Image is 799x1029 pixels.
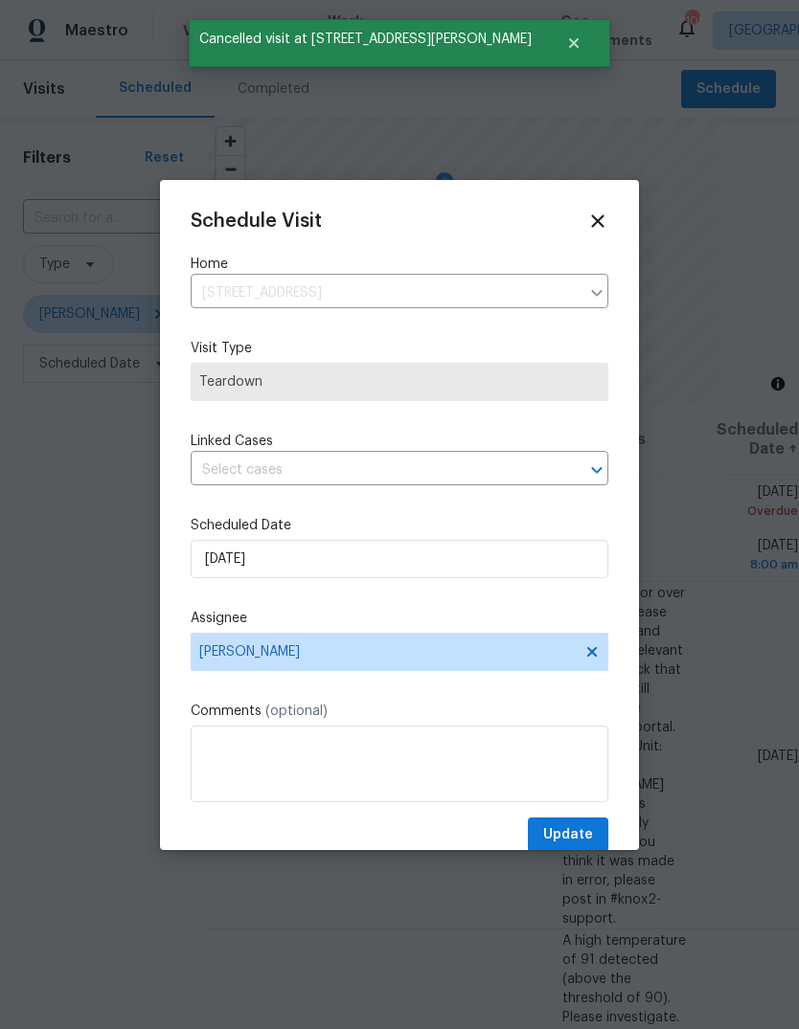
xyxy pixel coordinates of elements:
span: Linked Cases [191,432,273,451]
input: M/D/YYYY [191,540,608,578]
label: Scheduled Date [191,516,608,535]
input: Enter in an address [191,279,580,308]
span: (optional) [265,705,328,718]
label: Home [191,255,608,274]
span: Close [587,211,608,232]
button: Open [583,457,610,483]
button: Update [528,817,608,853]
input: Select cases [191,456,555,485]
button: Close [542,24,605,62]
span: Teardown [199,372,600,391]
span: Update [543,823,593,847]
span: Schedule Visit [191,212,322,231]
span: Cancelled visit at [STREET_ADDRESS][PERSON_NAME] [189,19,542,59]
label: Assignee [191,609,608,628]
label: Comments [191,702,608,721]
label: Visit Type [191,339,608,358]
span: [PERSON_NAME] [199,644,575,660]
